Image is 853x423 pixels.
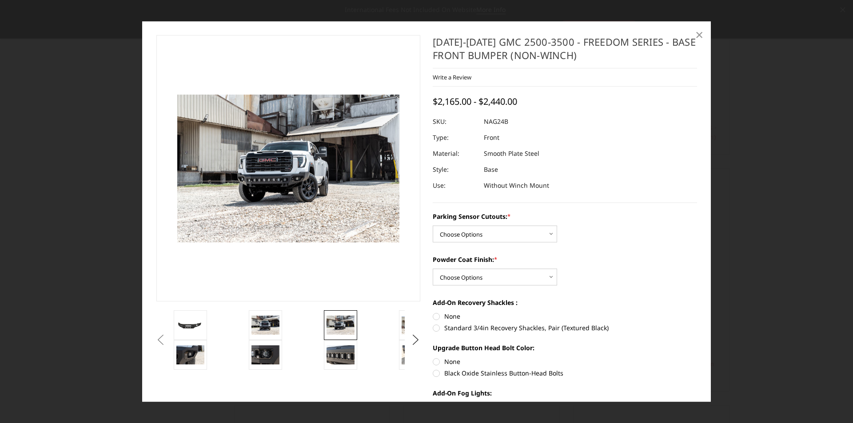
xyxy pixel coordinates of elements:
[176,319,204,332] img: 2024-2025 GMC 2500-3500 - Freedom Series - Base Front Bumper (non-winch)
[433,368,697,378] label: Black Oxide Stainless Button-Head Bolts
[433,73,471,81] a: Write a Review
[433,212,697,221] label: Parking Sensor Cutouts:
[484,130,499,146] dd: Front
[484,114,508,130] dd: NAG24B
[433,130,477,146] dt: Type:
[484,146,539,162] dd: Smooth Plate Steel
[433,162,477,178] dt: Style:
[433,255,697,264] label: Powder Coat Finish:
[176,346,204,364] img: 2024-2025 GMC 2500-3500 - Freedom Series - Base Front Bumper (non-winch)
[327,316,355,335] img: 2024-2025 GMC 2500-3500 - Freedom Series - Base Front Bumper (non-winch)
[433,388,697,398] label: Add-On Fog Lights:
[433,323,697,332] label: Standard 3/4in Recovery Shackles, Pair (Textured Black)
[433,298,697,307] label: Add-On Recovery Shackles :
[433,95,517,107] span: $2,165.00 - $2,440.00
[251,316,279,335] img: 2024-2025 GMC 2500-3500 - Freedom Series - Base Front Bumper (non-winch)
[484,162,498,178] dd: Base
[251,346,279,364] img: 2024-2025 GMC 2500-3500 - Freedom Series - Base Front Bumper (non-winch)
[695,25,703,44] span: ×
[433,146,477,162] dt: Material:
[692,28,706,42] a: Close
[433,343,697,352] label: Upgrade Button Head Bolt Color:
[433,178,477,194] dt: Use:
[154,333,167,347] button: Previous
[327,346,355,364] img: 2024-2025 GMC 2500-3500 - Freedom Series - Base Front Bumper (non-winch)
[156,35,421,301] a: 2024-2025 GMC 2500-3500 - Freedom Series - Base Front Bumper (non-winch)
[433,114,477,130] dt: SKU:
[433,35,697,68] h1: [DATE]-[DATE] GMC 2500-3500 - Freedom Series - Base Front Bumper (non-winch)
[433,312,697,321] label: None
[433,357,697,366] label: None
[402,346,430,364] img: 2024-2025 GMC 2500-3500 - Freedom Series - Base Front Bumper (non-winch)
[484,178,549,194] dd: Without Winch Mount
[409,333,423,347] button: Next
[402,316,430,334] img: 2024-2025 GMC 2500-3500 - Freedom Series - Base Front Bumper (non-winch)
